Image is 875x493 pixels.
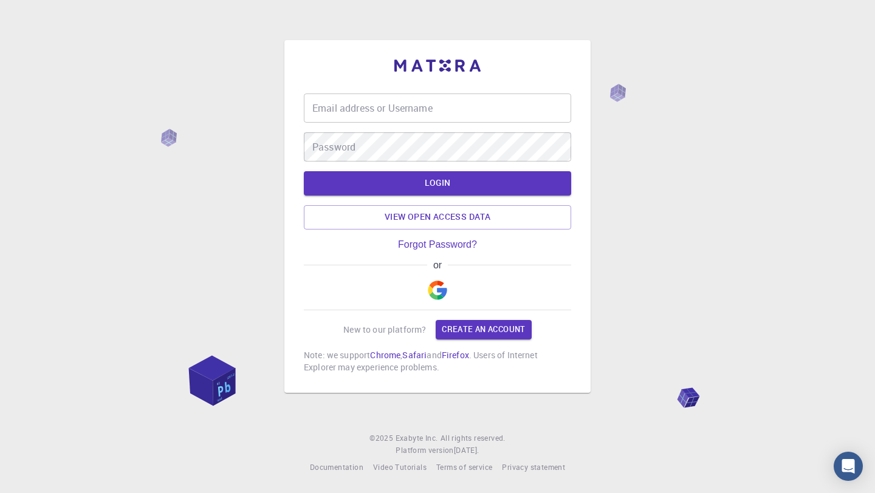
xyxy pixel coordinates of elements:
[369,432,395,444] span: © 2025
[442,349,469,361] a: Firefox
[441,432,506,444] span: All rights reserved.
[436,461,492,474] a: Terms of service
[310,462,363,472] span: Documentation
[396,432,438,444] a: Exabyte Inc.
[396,433,438,443] span: Exabyte Inc.
[454,444,479,457] a: [DATE].
[436,320,531,339] a: Create an account
[304,205,571,229] a: View open access data
[370,349,400,361] a: Chrome
[427,260,447,271] span: or
[304,171,571,195] button: LOGIN
[502,461,565,474] a: Privacy statement
[396,444,453,457] span: Platform version
[398,239,477,250] a: Forgot Password?
[454,445,479,455] span: [DATE] .
[402,349,427,361] a: Safari
[304,349,571,373] p: Note: we support , and . Users of Internet Explorer may experience problems.
[428,280,447,300] img: Google
[343,324,426,336] p: New to our platform?
[310,461,363,474] a: Documentation
[436,462,492,472] span: Terms of service
[834,452,863,481] div: Open Intercom Messenger
[373,461,427,474] a: Video Tutorials
[373,462,427,472] span: Video Tutorials
[502,462,565,472] span: Privacy statement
